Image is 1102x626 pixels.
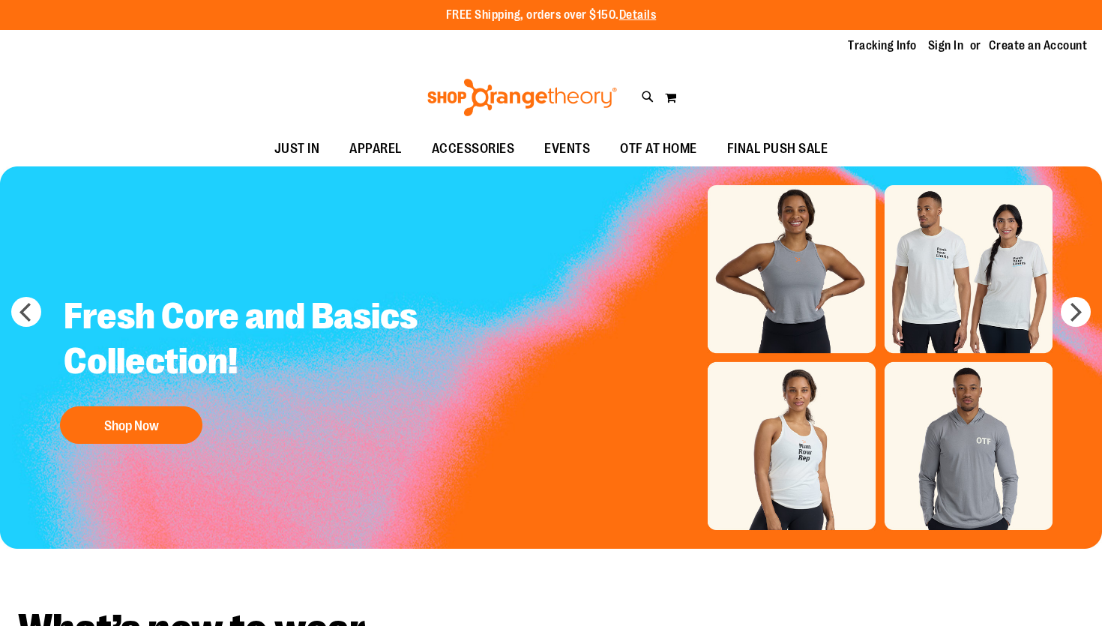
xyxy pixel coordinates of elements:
span: EVENTS [544,132,590,166]
a: FINAL PUSH SALE [712,132,843,166]
a: EVENTS [529,132,605,166]
a: ACCESSORIES [417,132,530,166]
span: ACCESSORIES [432,132,515,166]
a: OTF AT HOME [605,132,712,166]
a: APPAREL [334,132,417,166]
a: Tracking Info [848,37,917,54]
span: FINAL PUSH SALE [727,132,828,166]
span: APPAREL [349,132,402,166]
span: JUST IN [274,132,320,166]
img: Shop Orangetheory [425,79,619,116]
a: JUST IN [259,132,335,166]
a: Create an Account [989,37,1088,54]
button: prev [11,297,41,327]
button: Shop Now [60,406,202,444]
button: next [1061,297,1091,327]
span: OTF AT HOME [620,132,697,166]
a: Details [619,8,657,22]
a: Fresh Core and Basics Collection! Shop Now [52,283,439,451]
a: Sign In [928,37,964,54]
p: FREE Shipping, orders over $150. [446,7,657,24]
h2: Fresh Core and Basics Collection! [52,283,439,399]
